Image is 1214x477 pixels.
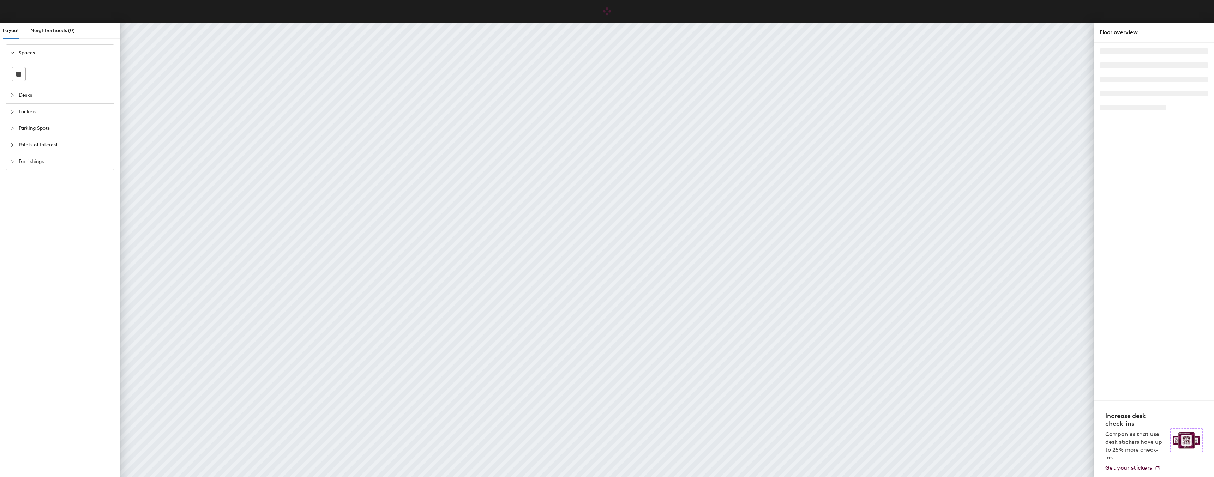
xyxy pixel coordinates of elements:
[1105,412,1166,428] h4: Increase desk check-ins
[1105,464,1160,471] a: Get your stickers
[30,28,75,34] span: Neighborhoods (0)
[19,153,110,170] span: Furnishings
[1170,428,1203,452] img: Sticker logo
[19,45,110,61] span: Spaces
[19,120,110,137] span: Parking Spots
[10,159,14,164] span: collapsed
[10,143,14,147] span: collapsed
[10,51,14,55] span: expanded
[10,126,14,131] span: collapsed
[3,28,19,34] span: Layout
[1105,464,1152,471] span: Get your stickers
[10,110,14,114] span: collapsed
[1100,28,1208,37] div: Floor overview
[10,93,14,97] span: collapsed
[1105,430,1166,461] p: Companies that use desk stickers have up to 25% more check-ins.
[19,87,110,103] span: Desks
[19,104,110,120] span: Lockers
[19,137,110,153] span: Points of Interest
